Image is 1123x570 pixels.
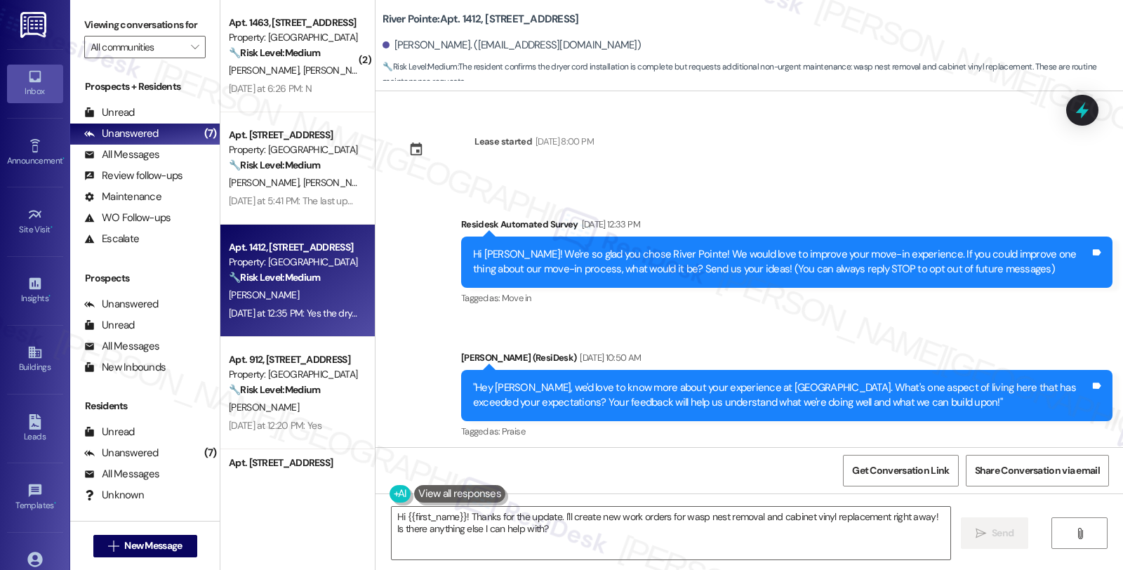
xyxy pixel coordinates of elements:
[383,61,457,72] strong: 🔧 Risk Level: Medium
[392,507,950,559] textarea: Hi {{first_name}}! Thanks for the update. I'll create new work orders for wasp nest removal and c...
[229,82,312,95] div: [DATE] at 6:26 PM: N
[7,272,63,310] a: Insights •
[84,211,171,225] div: WO Follow-ups
[70,271,220,286] div: Prospects
[84,339,159,354] div: All Messages
[84,147,159,162] div: All Messages
[229,419,321,432] div: [DATE] at 12:20 PM: Yes
[229,255,359,270] div: Property: [GEOGRAPHIC_DATA]
[7,410,63,448] a: Leads
[84,14,206,36] label: Viewing conversations for
[7,340,63,378] a: Buildings
[48,291,51,301] span: •
[201,123,220,145] div: (7)
[852,463,949,478] span: Get Conversation Link
[383,38,641,53] div: [PERSON_NAME]. ([EMAIL_ADDRESS][DOMAIN_NAME])
[992,526,1014,541] span: Send
[229,367,359,382] div: Property: [GEOGRAPHIC_DATA]
[229,401,299,413] span: [PERSON_NAME]
[843,455,958,486] button: Get Conversation Link
[62,154,65,164] span: •
[7,479,63,517] a: Templates •
[461,421,1112,442] div: Tagged as:
[201,442,220,464] div: (7)
[229,271,320,284] strong: 🔧 Risk Level: Medium
[84,105,135,120] div: Unread
[502,425,525,437] span: Praise
[20,12,49,38] img: ResiDesk Logo
[474,134,532,149] div: Lease started
[84,360,166,375] div: New Inbounds
[229,307,1048,319] div: [DATE] at 12:35 PM: Yes the dryer cord has been installed, the only things that need to be done n...
[1075,528,1085,539] i: 
[502,292,531,304] span: Move in
[84,446,159,460] div: Unanswered
[576,350,641,365] div: [DATE] 10:50 AM
[966,455,1109,486] button: Share Conversation via email
[70,79,220,94] div: Prospects + Residents
[84,488,144,503] div: Unknown
[229,383,320,396] strong: 🔧 Risk Level: Medium
[303,64,373,77] span: [PERSON_NAME]
[108,541,119,552] i: 
[124,538,182,553] span: New Message
[461,288,1112,308] div: Tagged as:
[976,528,986,539] i: 
[229,240,359,255] div: Apt. 1412, [STREET_ADDRESS]
[961,517,1029,549] button: Send
[84,232,139,246] div: Escalate
[84,190,161,204] div: Maintenance
[51,223,53,232] span: •
[461,350,1112,370] div: [PERSON_NAME] (ResiDesk)
[84,467,159,482] div: All Messages
[84,297,159,312] div: Unanswered
[191,41,199,53] i: 
[229,15,359,30] div: Apt. 1463, [STREET_ADDRESS]
[7,203,63,241] a: Site Visit •
[84,126,159,141] div: Unanswered
[54,498,56,508] span: •
[93,535,197,557] button: New Message
[84,318,135,333] div: Unread
[229,456,359,470] div: Apt. [STREET_ADDRESS]
[532,134,594,149] div: [DATE] 8:00 PM
[229,64,303,77] span: [PERSON_NAME]
[461,217,1112,237] div: Residesk Automated Survey
[975,463,1100,478] span: Share Conversation via email
[91,36,183,58] input: All communities
[70,399,220,413] div: Residents
[84,425,135,439] div: Unread
[303,176,463,189] span: [PERSON_NAME][GEOGRAPHIC_DATA]
[229,194,643,207] div: [DATE] at 5:41 PM: The last update was [DATE]. They said they needed to order new weather stripping.
[7,65,63,102] a: Inbox
[229,289,299,301] span: [PERSON_NAME]
[383,12,578,27] b: River Pointe: Apt. 1412, [STREET_ADDRESS]
[229,159,320,171] strong: 🔧 Risk Level: Medium
[229,352,359,367] div: Apt. 912, [STREET_ADDRESS]
[84,168,182,183] div: Review follow-ups
[229,46,320,59] strong: 🔧 Risk Level: Medium
[229,30,359,45] div: Property: [GEOGRAPHIC_DATA]
[229,128,359,142] div: Apt. [STREET_ADDRESS]
[473,380,1090,411] div: "Hey [PERSON_NAME], we'd love to know more about your experience at [GEOGRAPHIC_DATA]. What's one...
[229,142,359,157] div: Property: [GEOGRAPHIC_DATA]
[473,247,1090,277] div: Hi [PERSON_NAME]! We're so glad you chose River Pointe! We would love to improve your move-in exp...
[383,60,1123,90] span: : The resident confirms the dryer cord installation is complete but requests additional non-urgen...
[578,217,640,232] div: [DATE] 12:33 PM
[229,176,303,189] span: [PERSON_NAME]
